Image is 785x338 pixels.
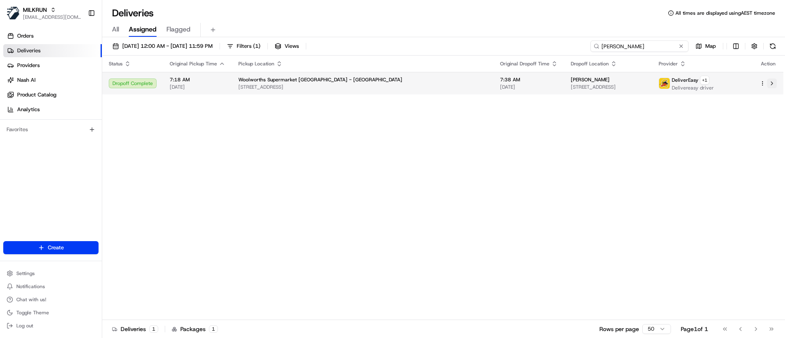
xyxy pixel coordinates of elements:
[16,322,33,329] span: Log out
[17,91,56,98] span: Product Catalog
[3,3,85,23] button: MILKRUNMILKRUN[EMAIL_ADDRESS][DOMAIN_NAME]
[3,74,102,87] a: Nash AI
[17,32,34,40] span: Orders
[109,40,216,52] button: [DATE] 12:00 AM - [DATE] 11:59 PM
[112,7,154,20] h1: Deliveries
[3,281,99,292] button: Notifications
[760,60,777,67] div: Action
[672,77,698,83] span: DeliverEasy
[170,76,225,83] span: 7:18 AM
[3,59,102,72] a: Providers
[7,7,20,20] img: MILKRUN
[122,43,213,50] span: [DATE] 12:00 AM - [DATE] 11:59 PM
[237,43,260,50] span: Filters
[692,40,720,52] button: Map
[599,325,639,333] p: Rows per page
[172,325,218,333] div: Packages
[3,29,102,43] a: Orders
[3,241,99,254] button: Create
[238,84,487,90] span: [STREET_ADDRESS]
[3,103,102,116] a: Analytics
[705,43,716,50] span: Map
[17,62,40,69] span: Providers
[571,60,609,67] span: Dropoff Location
[672,85,714,91] span: Delivereasy driver
[17,106,40,113] span: Analytics
[3,44,102,57] a: Deliveries
[170,60,217,67] span: Original Pickup Time
[3,320,99,331] button: Log out
[16,283,45,290] span: Notifications
[16,309,49,316] span: Toggle Theme
[238,60,274,67] span: Pickup Location
[700,76,709,85] button: +1
[500,60,549,67] span: Original Dropoff Time
[112,325,158,333] div: Deliveries
[16,296,46,303] span: Chat with us!
[23,6,47,14] button: MILKRUN
[271,40,303,52] button: Views
[3,294,99,305] button: Chat with us!
[500,84,558,90] span: [DATE]
[223,40,264,52] button: Filters(1)
[129,25,157,34] span: Assigned
[590,40,689,52] input: Type to search
[659,60,678,67] span: Provider
[3,123,99,136] div: Favorites
[253,43,260,50] span: ( 1 )
[149,325,158,333] div: 1
[3,268,99,279] button: Settings
[112,25,119,34] span: All
[166,25,191,34] span: Flagged
[23,14,81,20] button: [EMAIL_ADDRESS][DOMAIN_NAME]
[109,60,123,67] span: Status
[571,76,610,83] span: [PERSON_NAME]
[659,78,670,89] img: delivereasy_logo.png
[17,47,40,54] span: Deliveries
[767,40,778,52] button: Refresh
[209,325,218,333] div: 1
[500,76,558,83] span: 7:38 AM
[3,307,99,318] button: Toggle Theme
[16,270,35,277] span: Settings
[48,244,64,251] span: Create
[238,76,402,83] span: Woolworths Supermarket [GEOGRAPHIC_DATA] - [GEOGRAPHIC_DATA]
[285,43,299,50] span: Views
[571,84,645,90] span: [STREET_ADDRESS]
[675,10,775,16] span: All times are displayed using AEST timezone
[681,325,708,333] div: Page 1 of 1
[170,84,225,90] span: [DATE]
[17,76,36,84] span: Nash AI
[3,88,102,101] a: Product Catalog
